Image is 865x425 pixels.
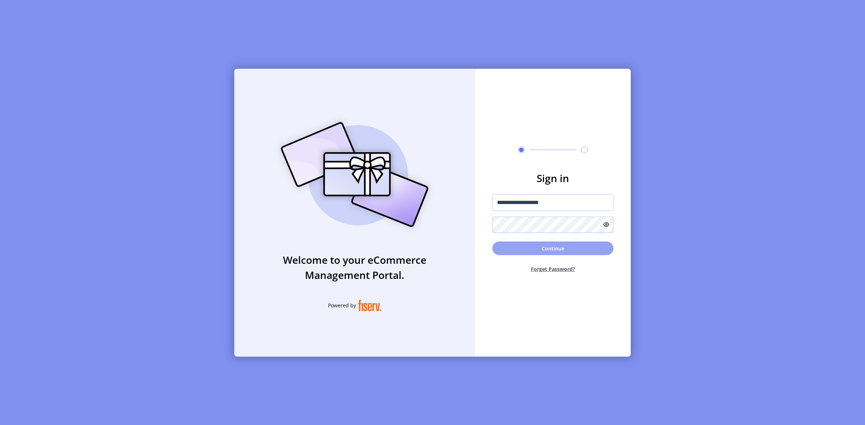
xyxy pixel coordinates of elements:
[270,114,439,235] img: card_Illustration.svg
[234,252,475,282] h3: Welcome to your eCommerce Management Portal.
[492,241,613,255] button: Continue
[492,259,613,279] button: Forget Password?
[492,171,613,186] h3: Sign in
[328,302,356,309] span: Powered by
